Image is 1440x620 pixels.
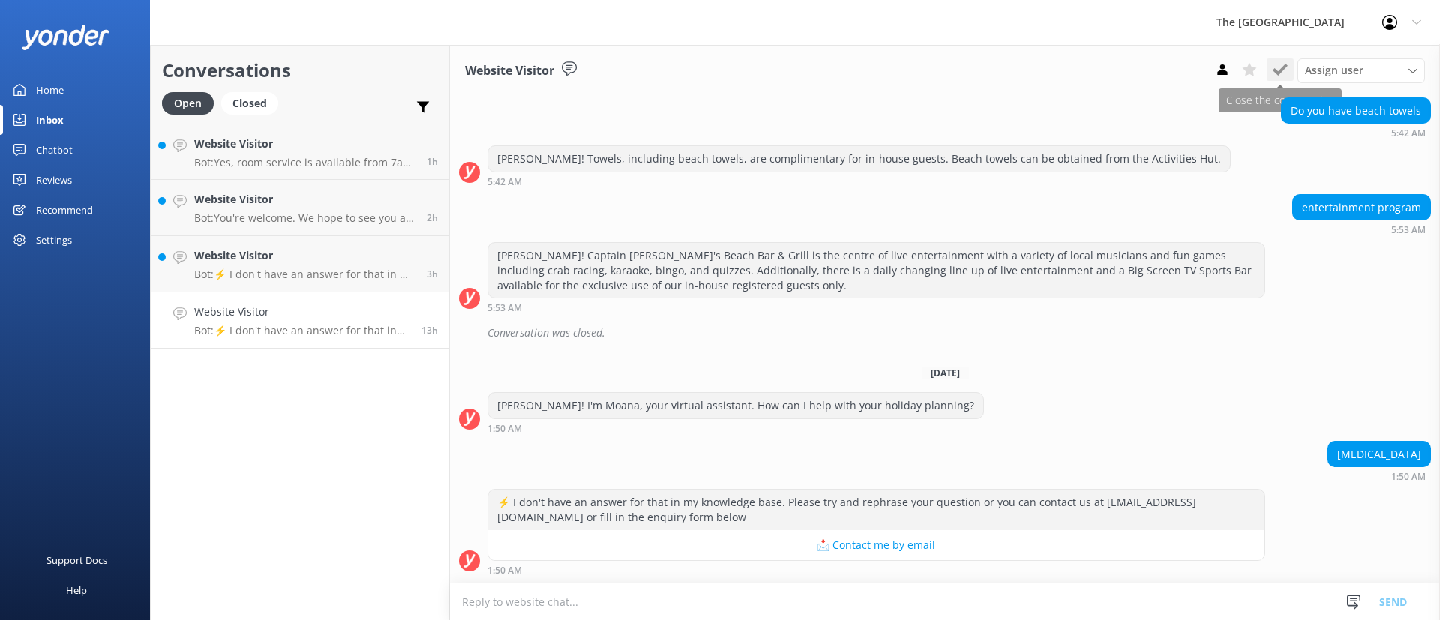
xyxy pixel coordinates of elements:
div: Closed [221,92,278,115]
div: Settings [36,225,72,255]
div: [PERSON_NAME]! I'm Moana, your virtual assistant. How can I help with your holiday planning? [488,393,983,418]
div: entertainment program [1293,195,1430,220]
h4: Website Visitor [194,191,415,208]
strong: 1:50 AM [487,566,522,575]
button: 📩 Contact me by email [488,530,1264,560]
strong: 1:50 AM [1391,472,1426,481]
strong: 5:53 AM [1391,226,1426,235]
span: [DATE] [922,367,969,379]
span: 12:54pm 16-Aug-2025 (UTC -10:00) Pacific/Honolulu [427,211,438,224]
div: Support Docs [46,545,107,575]
div: [MEDICAL_DATA] [1328,442,1430,467]
strong: 5:42 AM [1391,129,1426,138]
div: Recommend [36,195,93,225]
div: 01:50am 16-Aug-2025 (UTC -10:00) Pacific/Honolulu [487,565,1265,575]
a: Website VisitorBot:Yes, room service is available from 7am to 9pm daily for the 3-Bedroom Private... [151,124,449,180]
a: Open [162,94,221,111]
div: Do you have beach towels [1282,98,1430,124]
div: 01:50am 16-Aug-2025 (UTC -10:00) Pacific/Honolulu [487,423,984,433]
div: ⚡ I don't have an answer for that in my knowledge base. Please try and rephrase your question or ... [488,490,1264,529]
a: Website VisitorBot:⚡ I don't have an answer for that in my knowledge base. Please try and rephras... [151,292,449,349]
div: Chatbot [36,135,73,165]
strong: 1:50 AM [487,424,522,433]
div: [PERSON_NAME]! Towels, including beach towels, are complimentary for in-house guests. Beach towel... [488,146,1230,172]
div: Home [36,75,64,105]
div: Help [66,575,87,605]
p: Bot: Yes, room service is available from 7am to 9pm daily for the 3-Bedroom Private Pool [GEOGRAP... [194,156,415,169]
p: Bot: ⚡ I don't have an answer for that in my knowledge base. Please try and rephrase your questio... [194,268,415,281]
p: Bot: ⚡ I don't have an answer for that in my knowledge base. Please try and rephrase your questio... [194,324,410,337]
h4: Website Visitor [194,247,415,264]
div: 2025-07-02T16:42:42.414 [459,320,1431,346]
div: Assign User [1297,58,1425,82]
h4: Website Visitor [194,304,410,320]
div: Conversation was closed. [487,320,1431,346]
p: Bot: You're welcome. We hope to see you at The [GEOGRAPHIC_DATA] soon! [194,211,415,225]
h2: Conversations [162,56,438,85]
strong: 5:53 AM [487,304,522,313]
strong: 5:42 AM [487,178,522,187]
a: Website VisitorBot:⚡ I don't have an answer for that in my knowledge base. Please try and rephras... [151,236,449,292]
h4: Website Visitor [194,136,415,152]
a: Website VisitorBot:You're welcome. We hope to see you at The [GEOGRAPHIC_DATA] soon!2h [151,180,449,236]
div: 01:50am 16-Aug-2025 (UTC -10:00) Pacific/Honolulu [1327,471,1431,481]
div: Open [162,92,214,115]
h3: Website Visitor [465,61,554,81]
div: [PERSON_NAME]! Captain [PERSON_NAME]'s Beach Bar & Grill is the centre of live entertainment with... [488,243,1264,298]
img: yonder-white-logo.png [22,25,109,49]
span: 01:39pm 16-Aug-2025 (UTC -10:00) Pacific/Honolulu [427,155,438,168]
div: 05:42am 02-Jul-2025 (UTC -10:00) Pacific/Honolulu [1281,127,1431,138]
span: Assign user [1305,62,1363,79]
div: 05:42am 02-Jul-2025 (UTC -10:00) Pacific/Honolulu [487,176,1231,187]
span: 12:23pm 16-Aug-2025 (UTC -10:00) Pacific/Honolulu [427,268,438,280]
div: Inbox [36,105,64,135]
a: Closed [221,94,286,111]
div: 05:53am 02-Jul-2025 (UTC -10:00) Pacific/Honolulu [1292,224,1431,235]
div: 05:53am 02-Jul-2025 (UTC -10:00) Pacific/Honolulu [487,302,1265,313]
span: 01:50am 16-Aug-2025 (UTC -10:00) Pacific/Honolulu [421,324,438,337]
div: Reviews [36,165,72,195]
